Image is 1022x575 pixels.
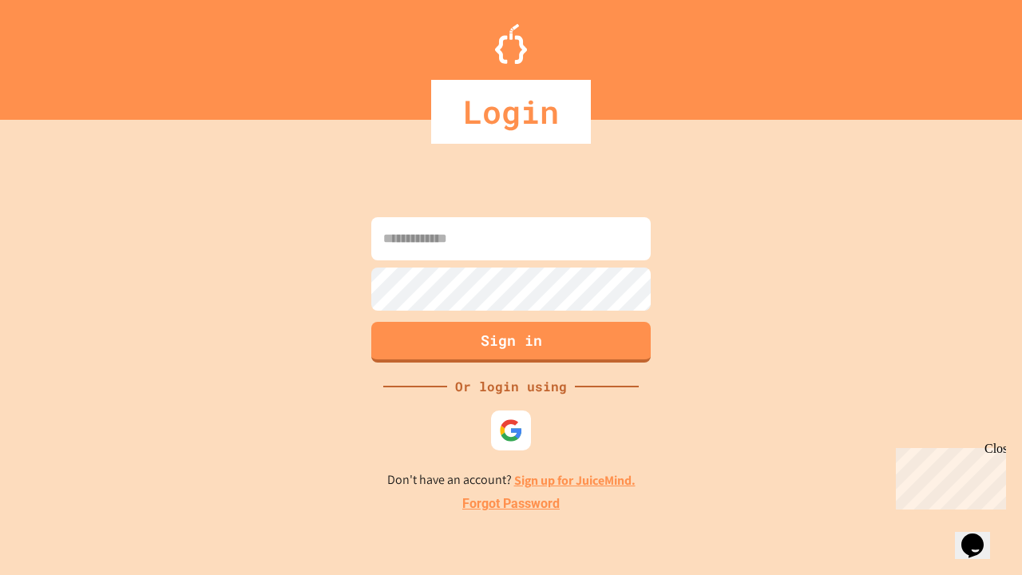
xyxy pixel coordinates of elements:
button: Sign in [371,322,651,363]
a: Forgot Password [462,494,560,514]
div: Or login using [447,377,575,396]
div: Chat with us now!Close [6,6,110,101]
p: Don't have an account? [387,470,636,490]
iframe: chat widget [889,442,1006,510]
img: Logo.svg [495,24,527,64]
img: google-icon.svg [499,418,523,442]
a: Sign up for JuiceMind. [514,472,636,489]
iframe: chat widget [955,511,1006,559]
div: Login [431,80,591,144]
